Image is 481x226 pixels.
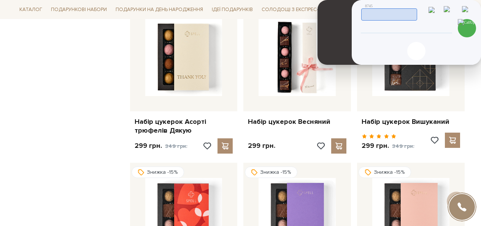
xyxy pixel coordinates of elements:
span: 349 грн. [392,143,414,149]
div: Знижка -15% [245,167,297,178]
div: Знижка -15% [359,167,411,178]
span: Ідеї подарунків [209,4,256,16]
span: Подарункові набори [48,4,110,16]
div: Знижка -15% [132,167,184,178]
a: Набір цукерок Асорті трюфелів Дякую [135,117,233,135]
p: 299 грн. [248,141,275,150]
a: Набір цукерок Весняний [248,117,346,126]
p: 299 грн. [362,141,414,151]
a: Солодощі з експрес-доставкою [259,3,354,16]
a: Набір цукерок Вишуканий [362,117,460,126]
p: 299 грн. [135,141,187,151]
span: Подарунки на День народження [113,4,206,16]
span: Каталог [16,4,45,16]
span: 349 грн. [165,143,187,149]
